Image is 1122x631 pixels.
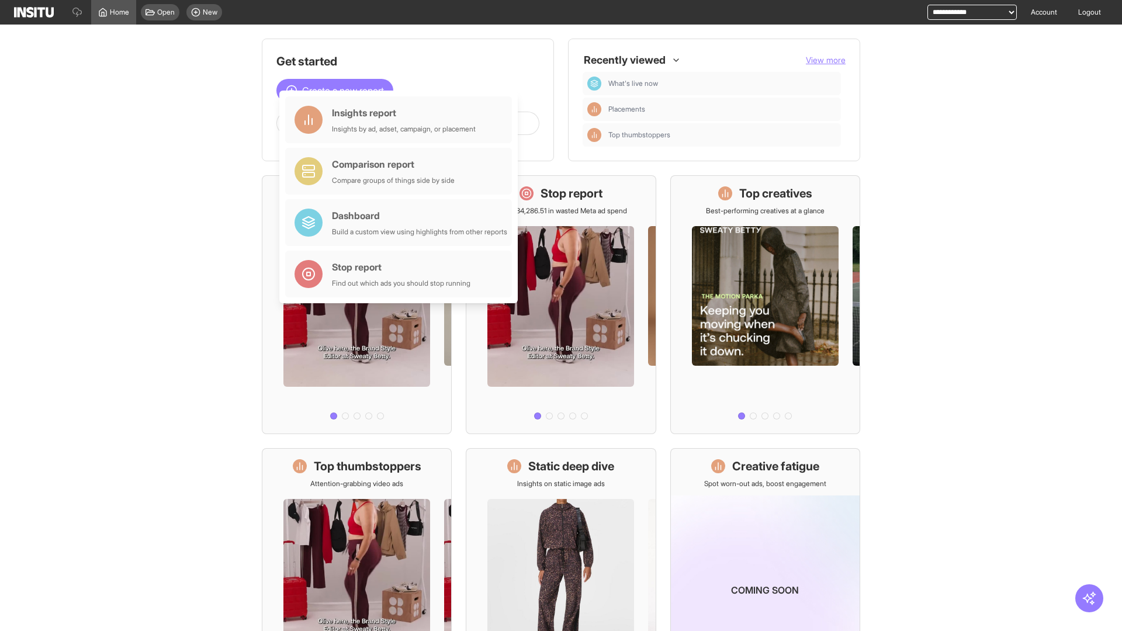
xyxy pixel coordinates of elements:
span: Top thumbstoppers [608,130,836,140]
div: Find out which ads you should stop running [332,279,470,288]
span: New [203,8,217,17]
div: Insights report [332,106,476,120]
div: Build a custom view using highlights from other reports [332,227,507,237]
div: Stop report [332,260,470,274]
span: Placements [608,105,836,114]
a: Stop reportSave £34,286.51 in wasted Meta ad spend [466,175,656,434]
span: Top thumbstoppers [608,130,670,140]
p: Insights on static image ads [517,479,605,488]
p: Attention-grabbing video ads [310,479,403,488]
div: Insights [587,128,601,142]
div: Dashboard [332,209,507,223]
p: Save £34,286.51 in wasted Meta ad spend [495,206,627,216]
h1: Top creatives [739,185,812,202]
h1: Stop report [541,185,602,202]
p: Best-performing creatives at a glance [706,206,825,216]
div: Insights [587,102,601,116]
button: View more [806,54,846,66]
div: Comparison report [332,157,455,171]
div: Dashboard [587,77,601,91]
a: Top creativesBest-performing creatives at a glance [670,175,860,434]
span: Home [110,8,129,17]
span: Placements [608,105,645,114]
span: Open [157,8,175,17]
button: Create a new report [276,79,393,102]
h1: Get started [276,53,539,70]
div: Compare groups of things side by side [332,176,455,185]
h1: Top thumbstoppers [314,458,421,474]
span: What's live now [608,79,836,88]
img: Logo [14,7,54,18]
div: Insights by ad, adset, campaign, or placement [332,124,476,134]
a: What's live nowSee all active ads instantly [262,175,452,434]
h1: Static deep dive [528,458,614,474]
span: What's live now [608,79,658,88]
span: View more [806,55,846,65]
span: Create a new report [302,84,384,98]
